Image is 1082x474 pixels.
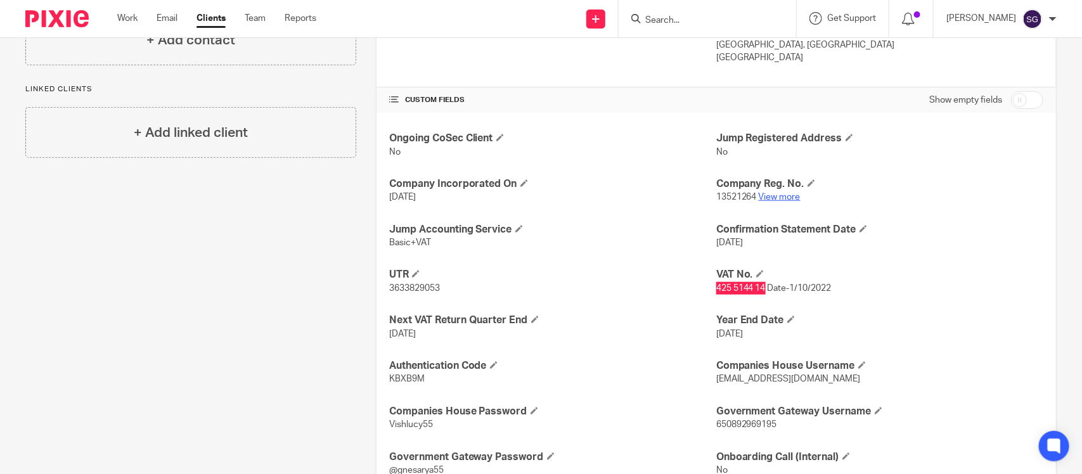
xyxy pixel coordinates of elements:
a: Email [157,12,177,25]
h4: Jump Accounting Service [389,223,716,236]
img: Pixie [25,10,89,27]
p: Linked clients [25,84,356,94]
span: No [389,148,401,157]
h4: Companies House Username [716,359,1043,373]
h4: UTR [389,268,716,281]
h4: Government Gateway Username [716,405,1043,418]
a: Team [245,12,266,25]
a: Reports [285,12,316,25]
p: [PERSON_NAME] [946,12,1016,25]
h4: Company Reg. No. [716,177,1043,191]
a: View more [759,193,801,202]
label: Show empty fields [929,94,1002,106]
span: Basic+VAT [389,238,431,247]
span: Get Support [827,14,876,23]
a: Clients [196,12,226,25]
h4: + Add linked client [134,123,248,143]
h4: Ongoing CoSec Client [389,132,716,145]
h4: CUSTOM FIELDS [389,95,716,105]
h4: Government Gateway Password [389,451,716,464]
span: [DATE] [389,193,416,202]
h4: VAT No. [716,268,1043,281]
img: svg%3E [1022,9,1043,29]
span: 3633829053 [389,284,440,293]
input: Search [644,15,758,27]
h4: Confirmation Statement Date [716,223,1043,236]
span: KBXB9M [389,375,425,383]
span: No [716,148,728,157]
h4: Next VAT Return Quarter End [389,314,716,327]
p: [GEOGRAPHIC_DATA] [716,51,1043,64]
p: [GEOGRAPHIC_DATA], [GEOGRAPHIC_DATA] [716,39,1043,51]
span: [DATE] [716,330,743,338]
h4: + Add contact [146,30,235,50]
span: [EMAIL_ADDRESS][DOMAIN_NAME] [716,375,861,383]
h4: Onboarding Call (Internal) [716,451,1043,464]
span: 13521264 [716,193,757,202]
span: [DATE] [716,238,743,247]
span: 650892969195 [716,420,777,429]
span: Vishlucy55 [389,420,433,429]
h4: Authentication Code [389,359,716,373]
h4: Companies House Password [389,405,716,418]
span: [DATE] [389,330,416,338]
h4: Year End Date [716,314,1043,327]
h4: Jump Registered Address [716,132,1043,145]
span: 425 5144 14 Date-1/10/2022 [716,284,832,293]
a: Work [117,12,138,25]
h4: Company Incorporated On [389,177,716,191]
